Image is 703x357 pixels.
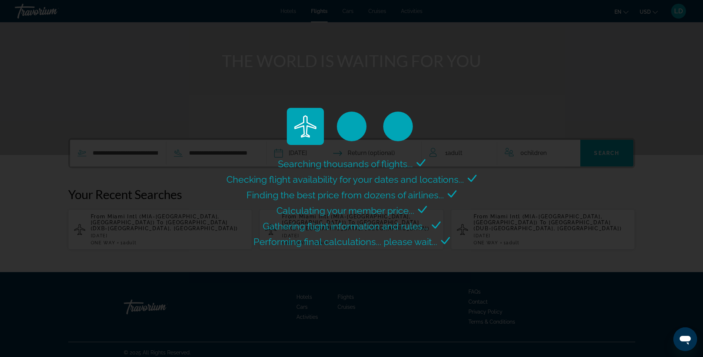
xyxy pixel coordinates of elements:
span: Calculating your member price... [276,205,414,216]
span: Gathering flight information and rules... [263,221,428,232]
span: Checking flight availability for your dates and locations... [226,174,464,185]
iframe: Button to launch messaging window [673,327,697,351]
span: Finding the best price from dozens of airlines... [246,189,444,201]
span: Searching thousands of flights... [278,158,413,169]
span: Performing final calculations... please wait... [253,236,437,247]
